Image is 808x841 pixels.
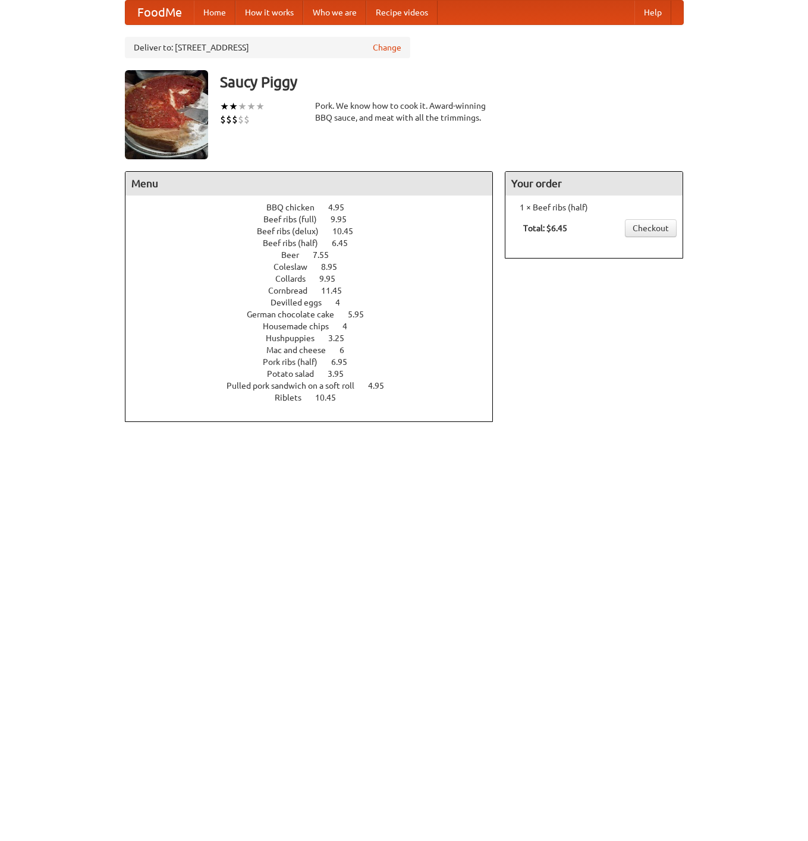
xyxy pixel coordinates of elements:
[315,100,493,124] div: Pork. We know how to cook it. Award-winning BBQ sauce, and meat with all the trimmings.
[339,345,356,355] span: 6
[321,286,354,295] span: 11.45
[235,1,303,24] a: How it works
[319,274,347,284] span: 9.95
[281,250,351,260] a: Beer 7.55
[268,286,319,295] span: Cornbread
[275,393,358,402] a: Riblets 10.45
[247,100,256,113] li: ★
[263,322,341,331] span: Housemade chips
[257,226,331,236] span: Beef ribs (delux)
[511,201,677,213] li: 1 × Beef ribs (half)
[238,113,244,126] li: $
[229,100,238,113] li: ★
[263,238,370,248] a: Beef ribs (half) 6.45
[328,333,356,343] span: 3.25
[342,322,359,331] span: 4
[331,215,359,224] span: 9.95
[263,238,330,248] span: Beef ribs (half)
[332,226,365,236] span: 10.45
[263,322,369,331] a: Housemade chips 4
[220,113,226,126] li: $
[220,100,229,113] li: ★
[281,250,311,260] span: Beer
[263,215,369,224] a: Beef ribs (full) 9.95
[257,226,375,236] a: Beef ribs (delux) 10.45
[303,1,366,24] a: Who we are
[366,1,438,24] a: Recipe videos
[247,310,386,319] a: German chocolate cake 5.95
[220,70,684,94] h3: Saucy Piggy
[267,369,366,379] a: Potato salad 3.95
[247,310,346,319] span: German chocolate cake
[271,298,334,307] span: Devilled eggs
[266,345,338,355] span: Mac and cheese
[331,357,359,367] span: 6.95
[232,113,238,126] li: $
[328,369,356,379] span: 3.95
[226,113,232,126] li: $
[263,357,369,367] a: Pork ribs (half) 6.95
[373,42,401,53] a: Change
[267,369,326,379] span: Potato salad
[332,238,360,248] span: 6.45
[275,393,313,402] span: Riblets
[125,70,208,159] img: angular.jpg
[275,274,317,284] span: Collards
[321,262,349,272] span: 8.95
[273,262,319,272] span: Coleslaw
[263,357,329,367] span: Pork ribs (half)
[523,223,567,233] b: Total: $6.45
[313,250,341,260] span: 7.55
[275,274,357,284] a: Collards 9.95
[266,203,366,212] a: BBQ chicken 4.95
[227,381,406,390] a: Pulled pork sandwich on a soft roll 4.95
[505,172,683,196] h4: Your order
[273,262,359,272] a: Coleslaw 8.95
[263,215,329,224] span: Beef ribs (full)
[348,310,376,319] span: 5.95
[125,172,493,196] h4: Menu
[328,203,356,212] span: 4.95
[125,1,194,24] a: FoodMe
[368,381,396,390] span: 4.95
[315,393,348,402] span: 10.45
[634,1,671,24] a: Help
[268,286,364,295] a: Cornbread 11.45
[125,37,410,58] div: Deliver to: [STREET_ADDRESS]
[271,298,362,307] a: Devilled eggs 4
[238,100,247,113] li: ★
[266,333,366,343] a: Hushpuppies 3.25
[227,381,366,390] span: Pulled pork sandwich on a soft roll
[625,219,677,237] a: Checkout
[266,345,366,355] a: Mac and cheese 6
[266,333,326,343] span: Hushpuppies
[256,100,265,113] li: ★
[335,298,352,307] span: 4
[244,113,250,126] li: $
[266,203,326,212] span: BBQ chicken
[194,1,235,24] a: Home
